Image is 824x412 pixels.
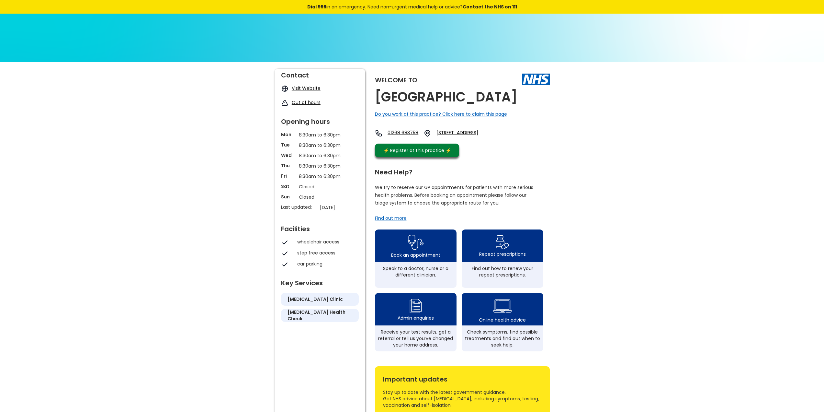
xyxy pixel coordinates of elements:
p: 8:30am to 6:30pm [299,131,341,138]
div: ⚡️ Register at this practice ⚡️ [380,147,455,154]
h5: [MEDICAL_DATA] clinic [288,296,343,302]
p: 8:30am to 6:30pm [299,152,341,159]
div: step free access [297,250,356,256]
div: Repeat prescriptions [479,251,526,257]
h2: [GEOGRAPHIC_DATA] [375,90,517,104]
p: 8:30am to 6:30pm [299,173,341,180]
div: Important updates [383,373,542,383]
a: ⚡️ Register at this practice ⚡️ [375,144,459,157]
div: Key Services [281,277,359,286]
a: health advice iconOnline health adviceCheck symptoms, find possible treatments and find out when ... [462,293,543,351]
p: We try to reserve our GP appointments for patients with more serious health problems. Before book... [375,183,534,207]
div: Welcome to [375,77,417,83]
a: Do you work at this practice? Click here to claim this page [375,111,507,117]
a: Dial 999 [307,4,326,10]
div: Check symptoms, find possible treatments and find out when to seek help. [465,329,540,348]
div: Receive your test results, get a referral or tell us you’ve changed your home address. [378,329,453,348]
a: admin enquiry iconAdmin enquiriesReceive your test results, get a referral or tell us you’ve chan... [375,293,457,351]
a: Contact the NHS on 111 [463,4,517,10]
div: Opening hours [281,115,359,125]
p: Sat [281,183,296,190]
p: [DATE] [320,204,362,211]
h5: [MEDICAL_DATA] health check [288,309,352,322]
div: Need Help? [375,166,543,175]
p: Thu [281,162,296,169]
div: in an emergency. Need non-urgent medical help or advice? [263,3,561,10]
div: Facilities [281,222,359,232]
img: health advice icon [493,295,512,317]
img: practice location icon [423,129,431,137]
div: wheelchair access [297,239,356,245]
p: Fri [281,173,296,179]
div: Find out how to renew your repeat prescriptions. [465,265,540,278]
img: exclamation icon [281,99,288,107]
p: Mon [281,131,296,138]
p: Last updated: [281,204,317,210]
p: 8:30am to 6:30pm [299,142,341,149]
img: globe icon [281,85,288,92]
div: Book an appointment [391,252,440,258]
p: Closed [299,194,341,201]
div: Stay up to date with the latest government guidance. Get NHS advice about [MEDICAL_DATA], includi... [383,389,542,408]
div: Admin enquiries [398,315,434,321]
p: Tue [281,142,296,148]
img: admin enquiry icon [409,297,423,315]
div: car parking [297,261,356,267]
p: 8:30am to 6:30pm [299,162,341,170]
img: telephone icon [375,129,383,137]
p: Closed [299,183,341,190]
a: [STREET_ADDRESS] [436,129,498,137]
a: Visit Website [292,85,321,91]
a: book appointment icon Book an appointmentSpeak to a doctor, nurse or a different clinician. [375,230,457,288]
div: Online health advice [479,317,526,323]
a: 01268 683758 [388,129,418,137]
a: Find out more [375,215,407,221]
p: Wed [281,152,296,159]
p: Sun [281,194,296,200]
img: book appointment icon [408,233,423,252]
img: The NHS logo [522,74,550,85]
div: Speak to a doctor, nurse or a different clinician. [378,265,453,278]
a: repeat prescription iconRepeat prescriptionsFind out how to renew your repeat prescriptions. [462,230,543,288]
a: Out of hours [292,99,321,106]
img: repeat prescription icon [495,234,509,251]
div: Contact [281,69,359,78]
